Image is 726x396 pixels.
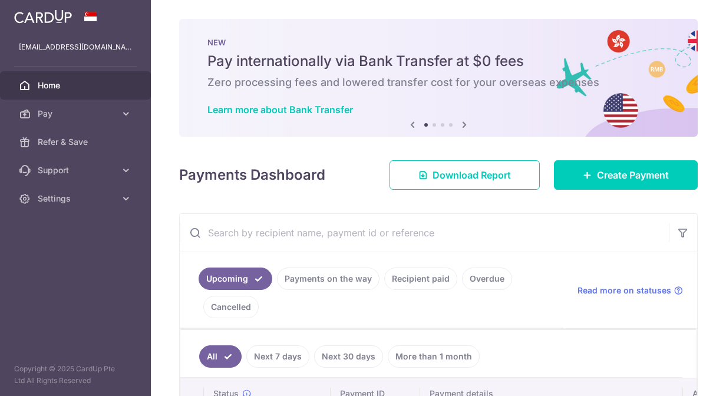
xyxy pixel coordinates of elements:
[597,168,669,182] span: Create Payment
[180,214,669,252] input: Search by recipient name, payment id or reference
[19,41,132,53] p: [EMAIL_ADDRESS][DOMAIN_NAME]
[390,160,540,190] a: Download Report
[38,164,115,176] span: Support
[577,285,683,296] a: Read more on statuses
[384,268,457,290] a: Recipient paid
[314,345,383,368] a: Next 30 days
[179,164,325,186] h4: Payments Dashboard
[462,268,512,290] a: Overdue
[38,136,115,148] span: Refer & Save
[199,345,242,368] a: All
[38,193,115,204] span: Settings
[199,268,272,290] a: Upcoming
[14,9,72,24] img: CardUp
[203,296,259,318] a: Cancelled
[38,108,115,120] span: Pay
[388,345,480,368] a: More than 1 month
[207,52,669,71] h5: Pay internationally via Bank Transfer at $0 fees
[246,345,309,368] a: Next 7 days
[433,168,511,182] span: Download Report
[207,104,353,115] a: Learn more about Bank Transfer
[277,268,379,290] a: Payments on the way
[577,285,671,296] span: Read more on statuses
[554,160,698,190] a: Create Payment
[179,19,698,137] img: Bank transfer banner
[38,80,115,91] span: Home
[207,75,669,90] h6: Zero processing fees and lowered transfer cost for your overseas expenses
[207,38,669,47] p: NEW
